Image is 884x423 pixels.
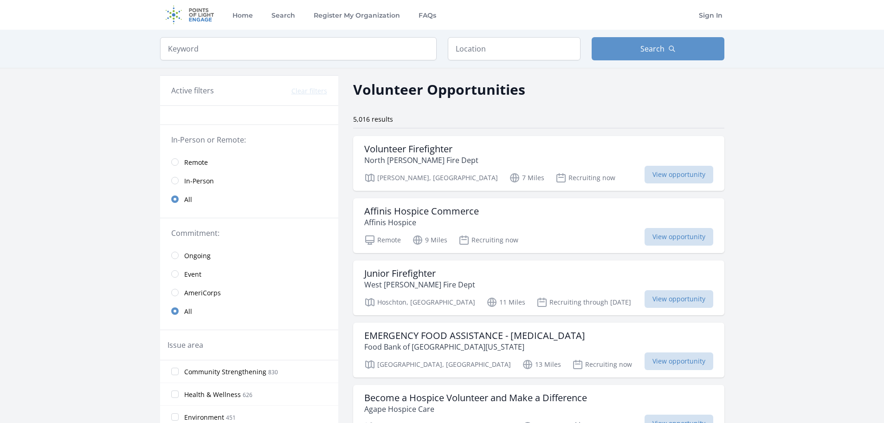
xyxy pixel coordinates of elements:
p: 11 Miles [486,297,525,308]
span: View opportunity [645,166,713,183]
button: Clear filters [291,86,327,96]
legend: Commitment: [171,228,327,239]
p: Remote [364,234,401,246]
h2: Volunteer Opportunities [353,79,525,100]
p: North [PERSON_NAME] Fire Dept [364,155,478,166]
span: 830 [268,368,278,376]
p: Agape Hospice Care [364,403,587,415]
span: Ongoing [184,251,211,260]
a: EMERGENCY FOOD ASSISTANCE - [MEDICAL_DATA] Food Bank of [GEOGRAPHIC_DATA][US_STATE] [GEOGRAPHIC_D... [353,323,724,377]
button: Search [592,37,724,60]
span: In-Person [184,176,214,186]
span: View opportunity [645,352,713,370]
p: Affinis Hospice [364,217,479,228]
span: Environment [184,413,224,422]
span: 5,016 results [353,115,393,124]
p: [PERSON_NAME], [GEOGRAPHIC_DATA] [364,172,498,183]
legend: Issue area [168,339,203,351]
h3: Junior Firefighter [364,268,475,279]
span: 626 [243,391,252,399]
p: Recruiting now [555,172,615,183]
input: Keyword [160,37,437,60]
h3: Become a Hospice Volunteer and Make a Difference [364,392,587,403]
a: Junior Firefighter West [PERSON_NAME] Fire Dept Hoschton, [GEOGRAPHIC_DATA] 11 Miles Recruiting t... [353,260,724,315]
h3: Active filters [171,85,214,96]
h3: Affinis Hospice Commerce [364,206,479,217]
p: Recruiting now [572,359,632,370]
a: In-Person [160,171,338,190]
a: Remote [160,153,338,171]
span: Health & Wellness [184,390,241,399]
a: AmeriCorps [160,283,338,302]
a: All [160,302,338,320]
p: Recruiting now [458,234,518,246]
span: Community Strengthening [184,367,266,377]
p: West [PERSON_NAME] Fire Dept [364,279,475,290]
span: AmeriCorps [184,288,221,298]
h3: Volunteer Firefighter [364,143,478,155]
p: Recruiting through [DATE] [536,297,631,308]
span: Remote [184,158,208,167]
a: Affinis Hospice Commerce Affinis Hospice Remote 9 Miles Recruiting now View opportunity [353,198,724,253]
a: Event [160,265,338,283]
h3: EMERGENCY FOOD ASSISTANCE - [MEDICAL_DATA] [364,330,585,341]
span: Search [640,43,665,54]
span: Event [184,270,201,279]
legend: In-Person or Remote: [171,134,327,145]
input: Community Strengthening 830 [171,368,179,375]
input: Environment 451 [171,413,179,421]
span: View opportunity [645,228,713,246]
a: All [160,190,338,208]
span: All [184,195,192,204]
p: 7 Miles [509,172,544,183]
p: 9 Miles [412,234,447,246]
p: [GEOGRAPHIC_DATA], [GEOGRAPHIC_DATA] [364,359,511,370]
span: All [184,307,192,316]
p: Hoschton, [GEOGRAPHIC_DATA] [364,297,475,308]
input: Location [448,37,581,60]
input: Health & Wellness 626 [171,390,179,398]
a: Ongoing [160,246,338,265]
span: 451 [226,414,236,422]
p: 13 Miles [522,359,561,370]
p: Food Bank of [GEOGRAPHIC_DATA][US_STATE] [364,341,585,352]
a: Volunteer Firefighter North [PERSON_NAME] Fire Dept [PERSON_NAME], [GEOGRAPHIC_DATA] 7 Miles Recr... [353,136,724,191]
span: View opportunity [645,290,713,308]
